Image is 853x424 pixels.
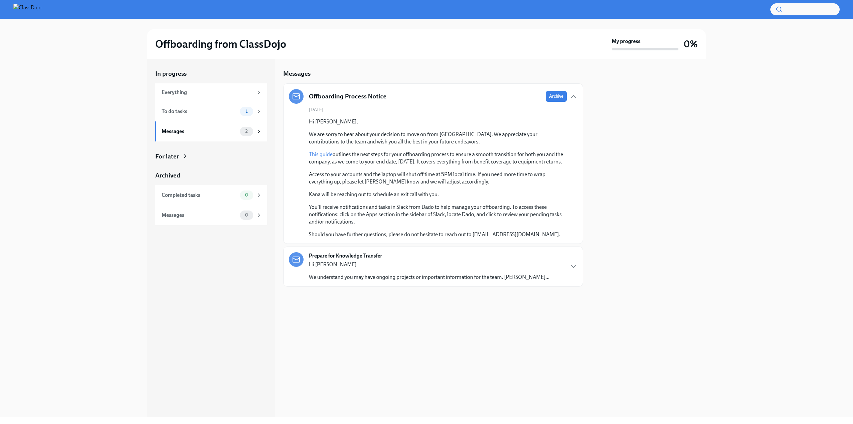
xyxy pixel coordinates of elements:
[241,129,252,134] span: 2
[309,231,567,238] p: Should you have further questions, please do not hesitate to reach out to [EMAIL_ADDRESS][DOMAIN_...
[309,118,567,125] p: Hi [PERSON_NAME],
[309,203,567,226] p: You'll receive notifications and tasks in Slack from Dado to help manage your offboarding. To acc...
[309,131,567,145] p: We are sorry to hear about your decision to move on from [GEOGRAPHIC_DATA]. We appreciate your co...
[309,252,382,260] strong: Prepare for Knowledge Transfer
[155,152,267,161] a: For later
[155,101,267,121] a: To do tasks1
[162,191,237,199] div: Completed tasks
[309,106,324,113] span: [DATE]
[162,89,253,96] div: Everything
[612,38,640,45] strong: My progress
[241,192,252,197] span: 0
[309,171,567,185] p: Access to your accounts and the laptop will shut off time at 5PM local time. If you need more tim...
[309,151,567,165] p: outlines the next steps for your offboarding process to ensure a smooth transition for both you a...
[155,185,267,205] a: Completed tasks0
[309,261,549,268] p: Hi [PERSON_NAME]
[162,128,237,135] div: Messages
[155,121,267,141] a: Messages2
[155,69,267,78] a: In progress
[242,109,252,114] span: 1
[283,69,311,78] h5: Messages
[13,4,42,15] img: ClassDojo
[684,38,698,50] h3: 0%
[155,37,286,51] h2: Offboarding from ClassDojo
[309,191,567,198] p: Kana will be reaching out to schedule an exit call with you.
[241,213,252,218] span: 0
[155,83,267,101] a: Everything
[155,205,267,225] a: Messages0
[309,274,549,281] p: We understand you may have ongoing projects or important information for the team. [PERSON_NAME]...
[162,108,237,115] div: To do tasks
[155,152,179,161] div: For later
[549,93,563,100] span: Archive
[309,92,387,101] h5: Offboarding Process Notice
[546,91,567,102] button: Archive
[162,211,237,219] div: Messages
[155,171,267,180] a: Archived
[309,151,333,157] a: This guide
